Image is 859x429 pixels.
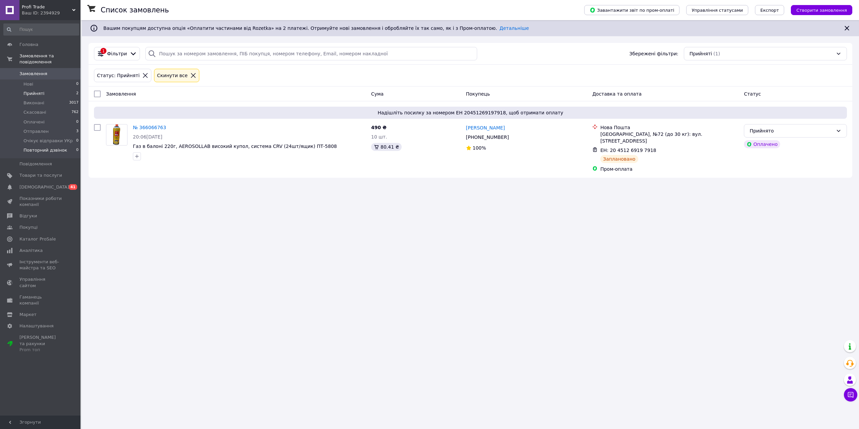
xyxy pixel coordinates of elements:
[23,147,67,153] span: Повторний дзвінок
[76,119,79,125] span: 0
[22,10,81,16] div: Ваш ID: 2394929
[19,334,62,353] span: [PERSON_NAME] та рахунки
[371,125,387,130] span: 490 ₴
[844,388,857,401] button: Чат з покупцем
[784,7,852,12] a: Створити замовлення
[76,91,79,97] span: 2
[592,91,642,97] span: Доставка та оплата
[466,91,490,97] span: Покупець
[465,132,510,142] div: [PHONE_NUMBER]
[19,312,37,318] span: Маркет
[796,8,847,13] span: Створити замовлення
[133,134,162,140] span: 20:06[DATE]
[76,128,79,135] span: 3
[473,145,486,151] span: 100%
[19,42,38,48] span: Головна
[106,91,136,97] span: Замовлення
[744,91,761,97] span: Статус
[466,124,505,131] a: [PERSON_NAME]
[69,184,77,190] span: 41
[23,109,46,115] span: Скасовані
[19,172,62,178] span: Товари та послуги
[760,8,779,13] span: Експорт
[22,4,72,10] span: Profi Trade
[744,140,780,148] div: Оплачено
[107,50,127,57] span: Фільтри
[76,147,79,153] span: 0
[71,109,79,115] span: 762
[629,50,678,57] span: Збережені фільтри:
[750,127,833,135] div: Прийнято
[156,72,189,79] div: Cкинути все
[96,72,141,79] div: Статус: Прийняті
[600,155,638,163] div: Заплановано
[713,51,720,56] span: (1)
[19,259,62,271] span: Інструменти веб-майстра та SEO
[19,184,69,190] span: [DEMOGRAPHIC_DATA]
[19,71,47,77] span: Замовлення
[371,134,387,140] span: 10 шт.
[76,81,79,87] span: 0
[19,294,62,306] span: Гаманець компанії
[19,213,37,219] span: Відгуки
[690,50,712,57] span: Прийняті
[113,124,120,145] img: Фото товару
[76,138,79,144] span: 0
[590,7,674,13] span: Завантажити звіт по пром-оплаті
[19,53,81,65] span: Замовлення та повідомлення
[584,5,679,15] button: Завантажити звіт по пром-оплаті
[133,144,337,149] a: Газ в балоні 220г, AEROSOLLAB високий купол, система CRV (24шт/ящик) ПТ-5808
[692,8,743,13] span: Управління статусами
[23,138,73,144] span: Очікує відправки УКр
[23,81,33,87] span: Нові
[19,161,52,167] span: Повідомлення
[23,100,44,106] span: Виконані
[19,236,56,242] span: Каталог ProSale
[101,6,169,14] h1: Список замовлень
[133,125,166,130] a: № 366066763
[106,124,128,146] a: Фото товару
[686,5,748,15] button: Управління статусами
[23,119,45,125] span: Оплачені
[19,248,43,254] span: Аналітика
[145,47,477,60] input: Пошук за номером замовлення, ПІБ покупця, номером телефону, Email, номером накладної
[97,109,844,116] span: Надішліть посилку за номером ЕН 20451269197918, щоб отримати оплату
[69,100,79,106] span: 3017
[19,276,62,288] span: Управління сайтом
[500,25,529,31] a: Детальніше
[19,196,62,208] span: Показники роботи компанії
[371,143,402,151] div: 80.41 ₴
[3,23,79,36] input: Пошук
[23,91,44,97] span: Прийняті
[600,124,739,131] div: Нова Пошта
[19,347,62,353] div: Prom топ
[600,148,656,153] span: ЕН: 20 4512 6919 7918
[600,166,739,172] div: Пром-оплата
[19,323,54,329] span: Налаштування
[755,5,785,15] button: Експорт
[791,5,852,15] button: Створити замовлення
[19,224,38,230] span: Покупці
[371,91,384,97] span: Cума
[23,128,49,135] span: Отправлен
[103,25,529,31] span: Вашим покупцям доступна опція «Оплатити частинами від Rozetka» на 2 платежі. Отримуйте нові замов...
[600,131,739,144] div: [GEOGRAPHIC_DATA], №72 (до 30 кг): вул. [STREET_ADDRESS]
